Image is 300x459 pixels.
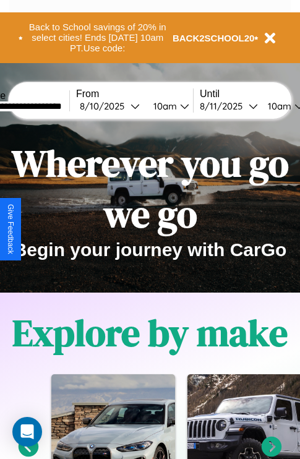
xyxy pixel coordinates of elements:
b: BACK2SCHOOL20 [173,33,255,43]
div: 8 / 10 / 2025 [80,100,131,112]
button: 8/10/2025 [76,100,144,113]
button: 10am [144,100,193,113]
div: 8 / 11 / 2025 [200,100,249,112]
div: 10am [147,100,180,112]
button: Back to School savings of 20% in select cities! Ends [DATE] 10am PT.Use code: [23,19,173,57]
div: 10am [262,100,294,112]
div: Give Feedback [6,204,15,254]
label: From [76,88,193,100]
div: Open Intercom Messenger [12,417,42,447]
h1: Explore by make [12,307,288,358]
